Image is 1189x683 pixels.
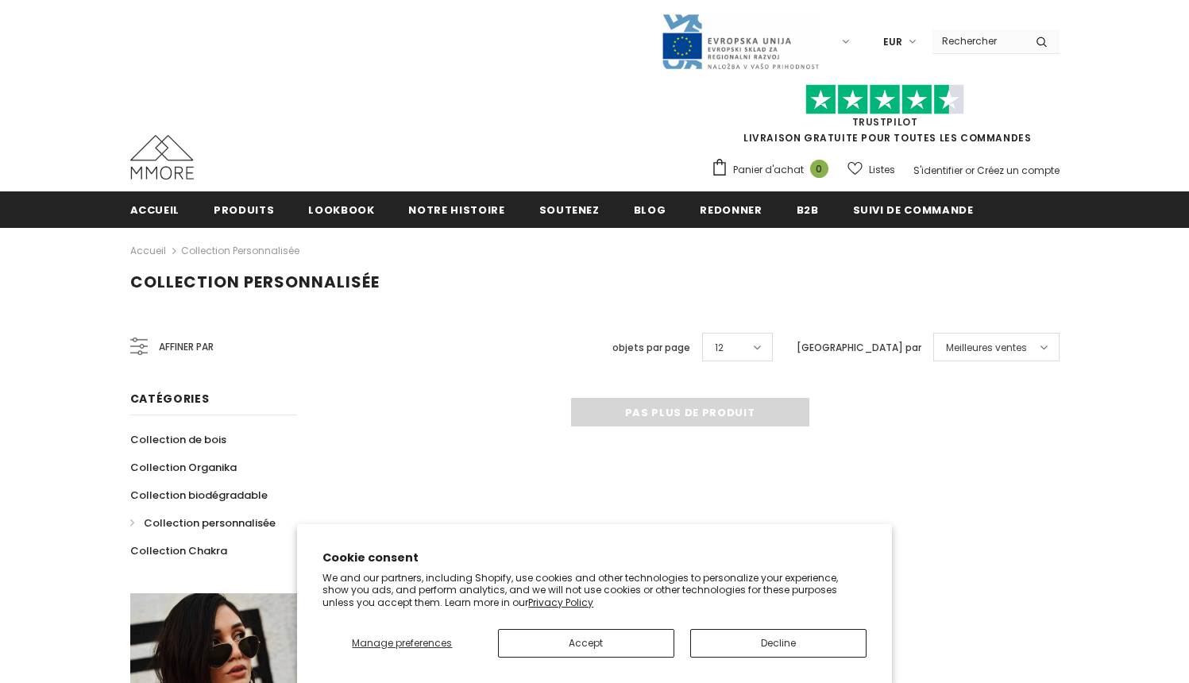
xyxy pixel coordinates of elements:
[852,115,918,129] a: TrustPilot
[711,91,1060,145] span: LIVRAISON GRATUITE POUR TOUTES LES COMMANDES
[322,629,481,658] button: Manage preferences
[130,460,237,475] span: Collection Organika
[810,160,828,178] span: 0
[869,162,895,178] span: Listes
[847,156,895,183] a: Listes
[805,84,964,115] img: Faites confiance aux étoiles pilotes
[130,453,237,481] a: Collection Organika
[883,34,902,50] span: EUR
[977,164,1060,177] a: Créez un compte
[130,537,227,565] a: Collection Chakra
[181,244,299,257] a: Collection personnalisée
[715,340,724,356] span: 12
[308,203,374,218] span: Lookbook
[352,636,452,650] span: Manage preferences
[130,241,166,260] a: Accueil
[853,203,974,218] span: Suivi de commande
[661,13,820,71] img: Javni Razpis
[144,515,276,531] span: Collection personnalisée
[214,191,274,227] a: Produits
[130,391,210,407] span: Catégories
[965,164,975,177] span: or
[322,550,867,566] h2: Cookie consent
[932,29,1024,52] input: Search Site
[159,338,214,356] span: Affiner par
[700,191,762,227] a: Redonner
[214,203,274,218] span: Produits
[797,340,921,356] label: [GEOGRAPHIC_DATA] par
[797,203,819,218] span: B2B
[634,191,666,227] a: Blog
[661,34,820,48] a: Javni Razpis
[308,191,374,227] a: Lookbook
[130,481,268,509] a: Collection biodégradable
[634,203,666,218] span: Blog
[130,432,226,447] span: Collection de bois
[711,158,836,182] a: Panier d'achat 0
[130,271,380,293] span: Collection personnalisée
[913,164,963,177] a: S'identifier
[946,340,1027,356] span: Meilleures ventes
[498,629,674,658] button: Accept
[130,203,180,218] span: Accueil
[130,509,276,537] a: Collection personnalisée
[130,135,194,179] img: Cas MMORE
[322,572,867,609] p: We and our partners, including Shopify, use cookies and other technologies to personalize your ex...
[539,203,600,218] span: soutenez
[528,596,593,609] a: Privacy Policy
[130,191,180,227] a: Accueil
[130,426,226,453] a: Collection de bois
[733,162,804,178] span: Panier d'achat
[612,340,690,356] label: objets par page
[700,203,762,218] span: Redonner
[408,191,504,227] a: Notre histoire
[797,191,819,227] a: B2B
[690,629,867,658] button: Decline
[408,203,504,218] span: Notre histoire
[539,191,600,227] a: soutenez
[130,488,268,503] span: Collection biodégradable
[853,191,974,227] a: Suivi de commande
[130,543,227,558] span: Collection Chakra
